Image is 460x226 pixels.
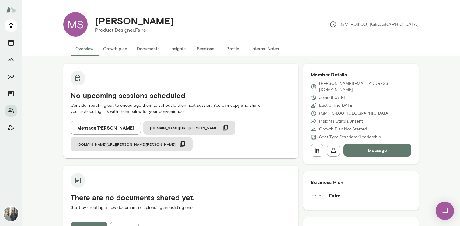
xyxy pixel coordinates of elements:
[5,88,17,100] button: Documents
[6,4,16,16] img: Mento
[319,103,354,109] p: Last online [DATE]
[164,41,192,56] button: Insights
[319,110,390,116] p: (GMT-04:00) [GEOGRAPHIC_DATA]
[71,103,291,115] p: Consider reaching out to encourage them to schedule their next session. You can copy and share yo...
[71,137,193,151] button: [DOMAIN_NAME][URL][PERSON_NAME][PERSON_NAME]
[319,134,381,140] p: Seat Type: Standard/Leadership
[329,192,340,199] h6: Faire
[98,41,132,56] button: Growth plan
[5,19,17,32] button: Home
[77,142,176,147] span: [DOMAIN_NAME][URL][PERSON_NAME][PERSON_NAME]
[71,193,291,202] h5: There are no documents shared yet.
[311,71,411,78] h6: Member Details
[5,54,17,66] button: Growth Plan
[319,81,411,93] p: [PERSON_NAME][EMAIL_ADDRESS][DOMAIN_NAME]
[63,12,88,37] div: MS
[150,125,218,130] span: [DOMAIN_NAME][URL][PERSON_NAME]
[5,71,17,83] button: Insights
[95,26,174,34] p: Product Designer, Faire
[192,41,219,56] button: Sessions
[219,41,246,56] button: Profile
[311,179,411,186] h6: Business Plan
[343,144,411,157] button: Message
[329,21,419,28] p: (GMT-04:00) [GEOGRAPHIC_DATA]
[5,105,17,117] button: Members
[95,15,174,26] h4: [PERSON_NAME]
[5,37,17,49] button: Sessions
[319,126,367,132] p: Growth Plan: Not Started
[143,121,235,135] button: [DOMAIN_NAME][URL][PERSON_NAME]
[71,205,291,211] p: Start by creating a new document or uploading an existing one.
[4,207,18,221] img: Gene Lee
[71,121,141,135] button: Message[PERSON_NAME]
[319,118,363,124] p: Insights Status: Unsent
[71,41,98,56] button: Overview
[319,95,345,101] p: Joined [DATE]
[5,122,17,134] button: Client app
[71,90,291,100] h5: No upcoming sessions scheduled
[132,41,164,56] button: Documents
[246,41,284,56] button: Internal Notes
